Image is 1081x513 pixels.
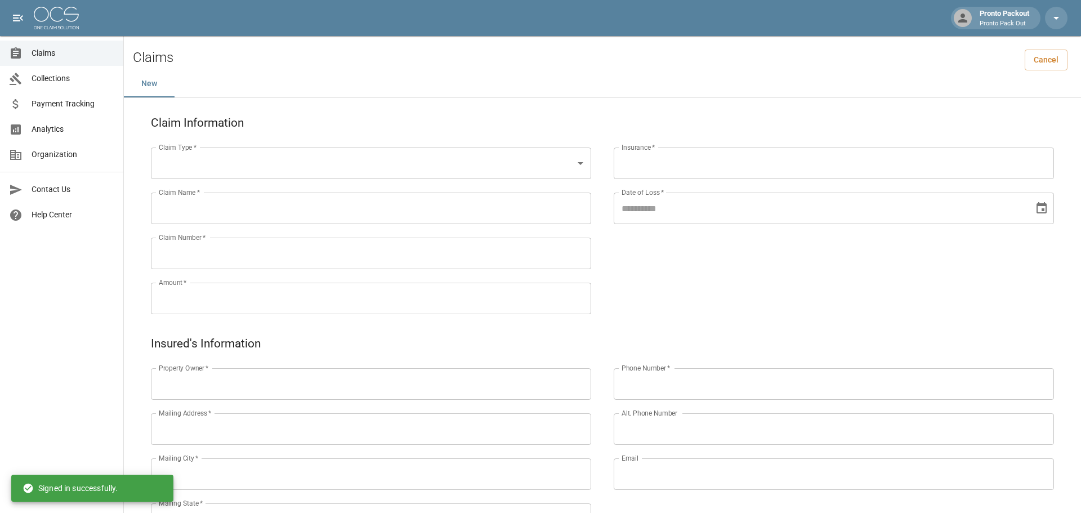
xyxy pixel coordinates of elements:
label: Amount [159,278,187,287]
span: Organization [32,149,114,160]
span: Collections [32,73,114,84]
span: Analytics [32,123,114,135]
div: Pronto Packout [975,8,1034,28]
label: Claim Number [159,233,206,242]
label: Claim Name [159,188,200,197]
p: Pronto Pack Out [980,19,1029,29]
img: ocs-logo-white-transparent.png [34,7,79,29]
button: New [124,70,175,97]
label: Claim Type [159,142,196,152]
label: Email [622,453,638,463]
span: Claims [32,47,114,59]
label: Mailing State [159,498,203,508]
span: Payment Tracking [32,98,114,110]
div: dynamic tabs [124,70,1081,97]
label: Mailing City [159,453,199,463]
span: Help Center [32,209,114,221]
label: Insurance [622,142,655,152]
button: Choose date [1030,197,1053,220]
label: Alt. Phone Number [622,408,677,418]
label: Mailing Address [159,408,211,418]
h2: Claims [133,50,173,66]
button: open drawer [7,7,29,29]
a: Cancel [1025,50,1067,70]
label: Property Owner [159,363,209,373]
label: Date of Loss [622,188,664,197]
label: Phone Number [622,363,670,373]
span: Contact Us [32,184,114,195]
div: Signed in successfully. [23,478,118,498]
